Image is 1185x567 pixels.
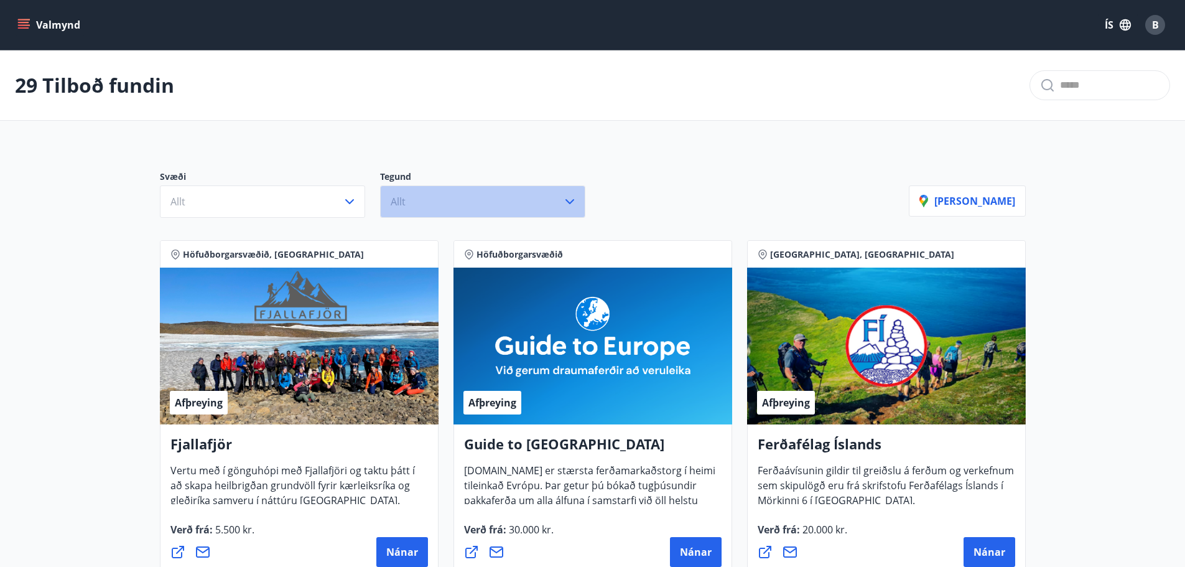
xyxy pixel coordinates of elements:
button: [PERSON_NAME] [909,185,1026,217]
button: Allt [380,185,585,218]
span: [GEOGRAPHIC_DATA], [GEOGRAPHIC_DATA] [770,248,954,261]
span: Afþreying [468,396,516,410]
span: Nánar [386,545,418,559]
button: B [1140,10,1170,40]
span: B [1152,18,1159,32]
span: Verð frá : [758,523,847,546]
button: Nánar [376,537,428,567]
p: Svæði [160,171,380,185]
h4: Fjallafjör [170,434,428,463]
span: Verð frá : [464,523,554,546]
span: 5.500 kr. [213,523,254,537]
span: Vertu með í gönguhópi með Fjallafjöri og taktu þátt í að skapa heilbrigðan grundvöll fyrir kærlei... [170,464,415,517]
span: [DOMAIN_NAME] er stærsta ferðamarkaðstorg í heimi tileinkað Evrópu. Þar getur þú bókað tugþúsundi... [464,464,715,547]
span: 20.000 kr. [800,523,847,537]
p: [PERSON_NAME] [919,194,1015,208]
button: Nánar [964,537,1015,567]
span: 30.000 kr. [506,523,554,537]
p: Tegund [380,171,600,185]
span: Ferðaávísunin gildir til greiðslu á ferðum og verkefnum sem skipulögð eru frá skrifstofu Ferðafél... [758,464,1014,517]
span: Allt [170,195,185,209]
span: Nánar [974,545,1005,559]
h4: Ferðafélag Íslands [758,434,1015,463]
span: Höfuðborgarsvæðið [476,248,563,261]
span: Verð frá : [170,523,254,546]
span: Nánar [680,545,712,559]
span: Allt [391,195,406,209]
p: 29 Tilboð fundin [15,72,174,99]
button: Allt [160,185,365,218]
button: Nánar [670,537,722,567]
span: Afþreying [175,396,223,410]
span: Afþreying [762,396,810,410]
button: menu [15,14,85,36]
button: ÍS [1098,14,1138,36]
span: Höfuðborgarsvæðið, [GEOGRAPHIC_DATA] [183,248,364,261]
h4: Guide to [GEOGRAPHIC_DATA] [464,434,722,463]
